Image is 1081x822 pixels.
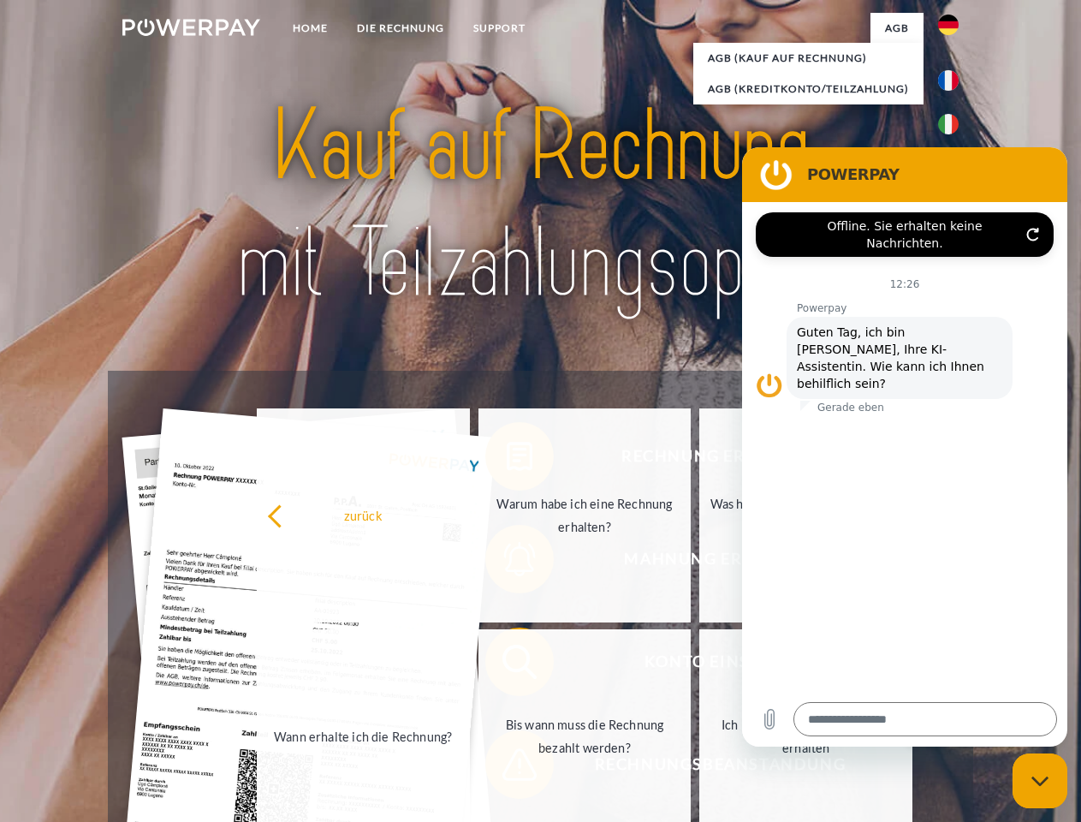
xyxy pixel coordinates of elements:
img: fr [938,70,959,91]
iframe: Messaging-Fenster [742,147,1067,747]
a: AGB (Kreditkonto/Teilzahlung) [693,74,924,104]
div: Was habe ich noch offen, ist meine Zahlung eingegangen? [710,492,902,539]
img: it [938,114,959,134]
a: Was habe ich noch offen, ist meine Zahlung eingegangen? [699,408,912,622]
a: SUPPORT [459,13,540,44]
img: title-powerpay_de.svg [163,82,918,328]
a: Home [278,13,342,44]
div: Bis wann muss die Rechnung bezahlt werden? [489,713,681,759]
a: agb [870,13,924,44]
img: logo-powerpay-white.svg [122,19,260,36]
img: de [938,15,959,35]
div: zurück [267,503,460,527]
a: AGB (Kauf auf Rechnung) [693,43,924,74]
div: Ich habe nur eine Teillieferung erhalten [710,713,902,759]
div: Warum habe ich eine Rechnung erhalten? [489,492,681,539]
iframe: Schaltfläche zum Öffnen des Messaging-Fensters; Konversation läuft [1013,753,1067,808]
a: DIE RECHNUNG [342,13,459,44]
div: Wann erhalte ich die Rechnung? [267,724,460,748]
